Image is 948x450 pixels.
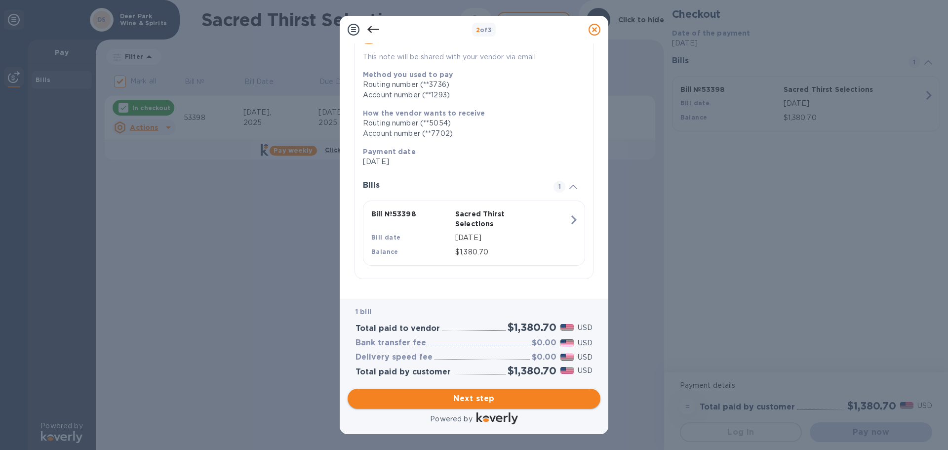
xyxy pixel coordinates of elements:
h2: $1,380.70 [508,365,556,377]
p: Powered by [430,414,472,424]
b: Method you used to pay [363,71,453,79]
h3: Delivery speed fee [355,353,433,362]
div: Account number (**1293) [363,90,577,100]
b: of 3 [476,26,492,34]
h3: $0.00 [532,353,556,362]
p: Bill № 53398 [371,209,451,219]
b: Bill date [371,234,401,241]
div: Routing number (**3736) [363,80,577,90]
h3: Bills [363,181,542,190]
span: 2 [476,26,480,34]
p: USD [578,338,592,348]
button: Bill №53398Sacred Thirst SelectionsBill date[DATE]Balance$1,380.70 [363,201,585,266]
img: USD [560,339,574,346]
span: 1 [553,181,565,193]
p: USD [578,352,592,363]
h3: Total paid to vendor [355,324,440,333]
h3: Total paid by customer [355,368,451,377]
h2: $1,380.70 [508,321,556,333]
b: Balance [371,248,398,255]
p: USD [578,366,592,376]
img: Logo [476,412,518,424]
p: USD [578,323,592,333]
p: [DATE] [363,157,577,167]
p: [DATE] [455,233,569,243]
p: $1,380.70 [455,247,569,257]
p: This note will be shared with your vendor via email [363,52,585,62]
img: USD [560,367,574,374]
b: 1 bill [355,308,371,316]
span: Next step [355,393,592,405]
button: Next step [348,389,600,409]
h3: Bank transfer fee [355,338,426,348]
h3: $0.00 [532,338,556,348]
b: Payment date [363,148,416,156]
p: Sacred Thirst Selections [455,209,535,229]
b: How the vendor wants to receive [363,109,485,117]
div: Account number (**7702) [363,128,577,139]
img: USD [560,354,574,361]
div: Routing number (**5054) [363,118,577,128]
img: USD [560,324,574,331]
